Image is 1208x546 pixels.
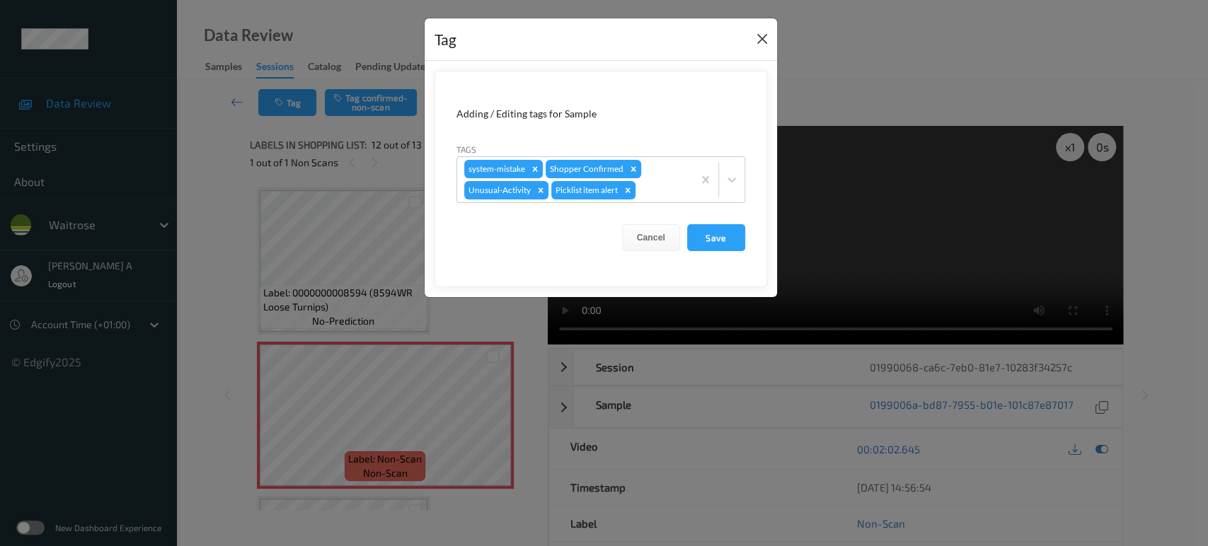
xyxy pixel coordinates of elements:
div: Tag [435,28,456,51]
div: Adding / Editing tags for Sample [456,107,745,121]
label: Tags [456,143,476,156]
div: Remove system-mistake [527,160,543,178]
button: Close [752,29,772,49]
div: Picklist item alert [551,181,620,199]
button: Cancel [622,224,680,251]
div: system-mistake [464,160,527,178]
div: Shopper Confirmed [546,160,626,178]
div: Unusual-Activity [464,181,533,199]
div: Remove Shopper Confirmed [626,160,641,178]
button: Save [687,224,745,251]
div: Remove Unusual-Activity [533,181,548,199]
div: Remove Picklist item alert [620,181,635,199]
